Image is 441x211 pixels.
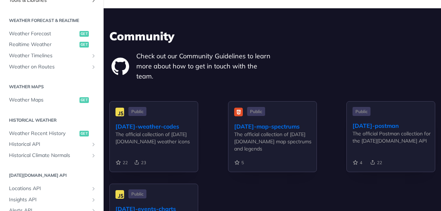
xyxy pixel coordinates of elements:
span: Public [353,107,370,116]
a: Weather Mapsget [5,95,98,106]
span: Public [247,107,265,116]
h3: Community [109,28,435,44]
span: Realtime Weather [9,41,78,48]
button: Show subpages for Historical API [91,142,96,147]
a: Weather Forecastget [5,28,98,39]
span: Weather on Routes [9,63,89,71]
a: Public [DATE]-map-spectrums The official collection of [DATE][DOMAIN_NAME] map spectrums and legends [228,101,317,184]
span: Weather Maps [9,96,78,104]
h2: Historical Weather [5,117,98,124]
span: Locations API [9,185,89,192]
a: Public [DATE]-weather-codes The official collection of [DATE][DOMAIN_NAME] weather icons [109,101,198,184]
div: The official Postman collection for the [DATE][DOMAIN_NAME] API [353,130,435,144]
span: Weather Timelines [9,52,89,59]
button: Show subpages for Weather Timelines [91,53,96,59]
a: Locations APIShow subpages for Locations API [5,183,98,194]
a: Weather on RoutesShow subpages for Weather on Routes [5,62,98,72]
a: Weather Recent Historyget [5,128,98,139]
a: Public [DATE]-postman The official Postman collection for the [DATE][DOMAIN_NAME] API [346,101,435,184]
div: The official collection of [DATE][DOMAIN_NAME] weather icons [115,131,198,145]
span: Weather Forecast [9,30,78,37]
p: Check out our Community Guidelines to learn more about how to get in touch with the team. [136,51,272,81]
span: get [79,31,89,37]
span: get [79,97,89,103]
h2: Weather Forecast & realtime [5,17,98,24]
span: Public [128,189,146,198]
span: Weather Recent History [9,130,78,137]
div: [DATE]-postman [353,121,435,130]
span: Insights API [9,196,89,203]
button: Show subpages for Insights API [91,197,96,203]
span: Public [128,107,146,116]
button: Show subpages for Weather on Routes [91,64,96,70]
button: Show subpages for Historical Climate Normals [91,153,96,158]
span: Historical Climate Normals [9,152,89,159]
button: Show subpages for Locations API [91,186,96,192]
span: Historical API [9,141,89,148]
div: [DATE]-weather-codes [115,122,198,131]
span: get [79,131,89,136]
h2: Weather Maps [5,84,98,90]
div: The official collection of [DATE][DOMAIN_NAME] map spectrums and legends [234,131,317,152]
a: Realtime Weatherget [5,39,98,50]
a: Insights APIShow subpages for Insights API [5,194,98,205]
div: [DATE]-map-spectrums [234,122,317,131]
a: Historical APIShow subpages for Historical API [5,139,98,150]
a: Weather TimelinesShow subpages for Weather Timelines [5,50,98,61]
span: get [79,42,89,48]
a: Historical Climate NormalsShow subpages for Historical Climate Normals [5,150,98,161]
h2: [DATE][DOMAIN_NAME] API [5,172,98,179]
